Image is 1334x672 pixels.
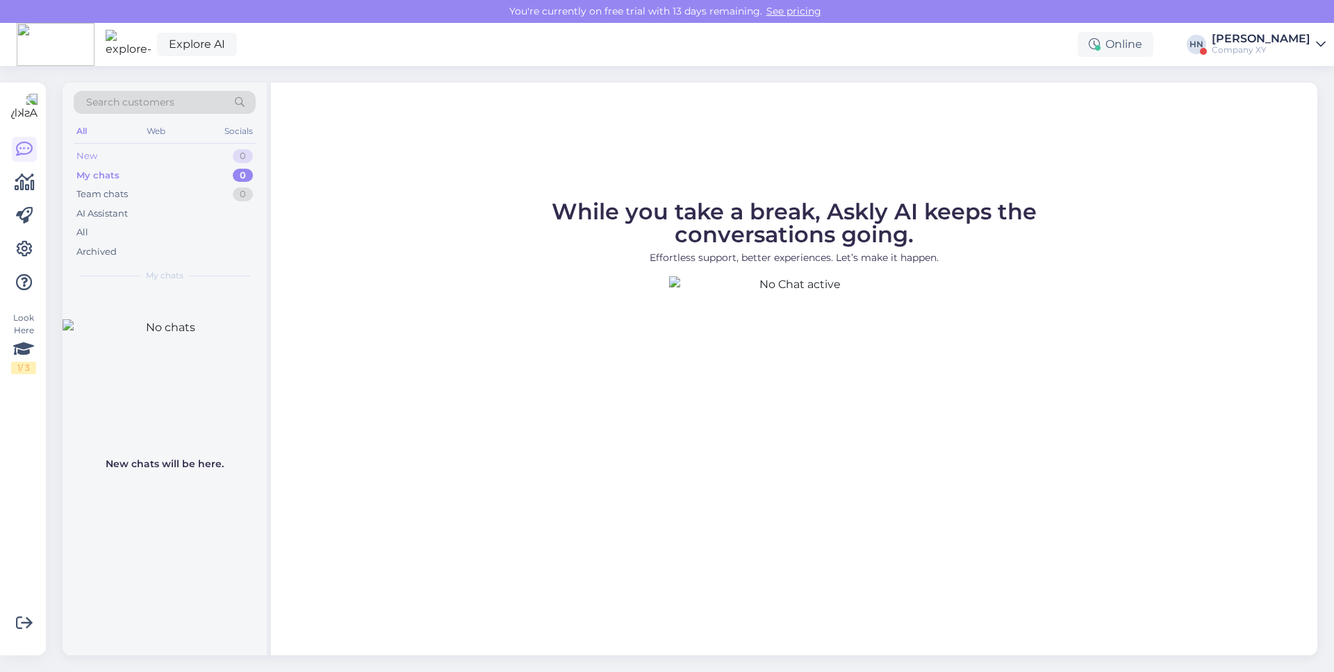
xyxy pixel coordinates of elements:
a: [PERSON_NAME]Company XY [1212,33,1326,56]
div: 0 [233,149,253,163]
span: Search customers [86,95,174,110]
div: Archived [76,245,117,259]
p: Effortless support, better experiences. Let’s make it happen. [488,251,1100,265]
div: Company XY [1212,44,1310,56]
div: AI Assistant [76,207,128,221]
div: HN [1187,35,1206,54]
img: Askly Logo [11,94,38,120]
div: 1 / 3 [11,362,36,374]
div: Socials [222,122,256,140]
div: My chats [76,169,120,183]
img: No chats [63,319,267,444]
img: explore-ai [106,30,151,59]
div: Team chats [76,187,128,201]
a: See pricing [762,5,825,17]
div: All [76,226,88,240]
span: While you take a break, Askly AI keeps the conversations going. [552,198,1037,248]
img: No Chat active [669,276,919,526]
div: Web [144,122,168,140]
a: Explore AI [157,33,237,56]
div: [PERSON_NAME] [1212,33,1310,44]
p: New chats will be here. [106,457,224,471]
div: Online [1078,32,1153,57]
div: Look Here [11,312,36,374]
div: New [76,149,97,163]
div: 0 [233,169,253,183]
div: All [74,122,90,140]
span: My chats [146,269,183,282]
div: 0 [233,187,253,201]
